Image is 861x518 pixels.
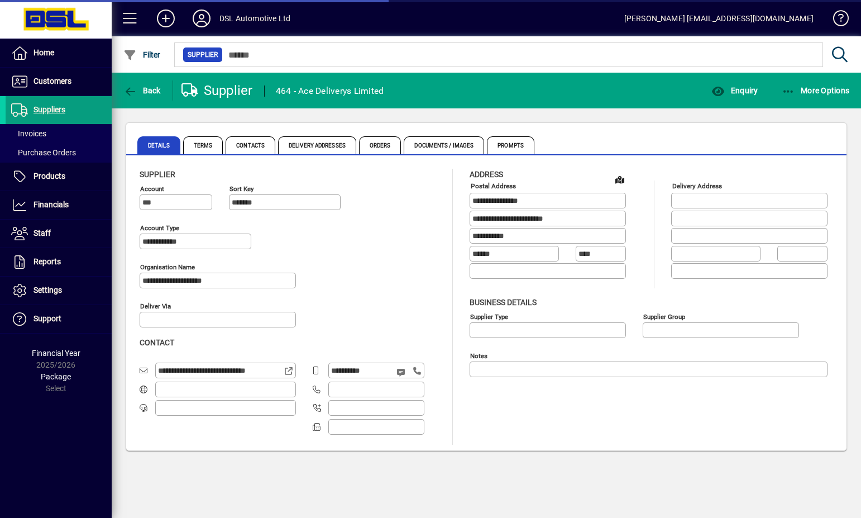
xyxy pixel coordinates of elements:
span: Suppliers [34,105,65,114]
a: Home [6,39,112,67]
div: [PERSON_NAME] [EMAIL_ADDRESS][DOMAIN_NAME] [624,9,814,27]
a: Settings [6,277,112,305]
mat-label: Deliver via [140,302,171,310]
span: Business details [470,298,537,307]
a: Customers [6,68,112,96]
span: Prompts [487,136,534,154]
span: Support [34,314,61,323]
span: Contact [140,338,174,347]
span: Delivery Addresses [278,136,356,154]
mat-label: Account Type [140,224,179,232]
span: Documents / Images [404,136,484,154]
span: Financial Year [32,349,80,358]
mat-label: Supplier type [470,312,508,320]
mat-label: Supplier group [643,312,685,320]
app-page-header-button: Back [112,80,173,101]
a: Reports [6,248,112,276]
span: Home [34,48,54,57]
button: Filter [121,45,164,65]
a: View on map [611,170,629,188]
a: Purchase Orders [6,143,112,162]
a: Staff [6,220,112,248]
span: Reports [34,257,61,266]
span: Customers [34,77,71,85]
span: Settings [34,286,62,294]
a: Products [6,163,112,191]
button: Enquiry [709,80,760,101]
button: Add [148,8,184,28]
span: Staff [34,229,51,237]
span: Supplier [140,170,175,179]
span: Address [470,170,503,179]
a: Financials [6,191,112,219]
span: Supplier [188,49,218,60]
span: Terms [183,136,223,154]
button: Back [121,80,164,101]
span: Package [41,372,71,381]
span: Filter [123,50,161,59]
span: Orders [359,136,401,154]
a: Knowledge Base [825,2,847,39]
mat-label: Account [140,185,164,193]
mat-label: Sort key [229,185,253,193]
div: DSL Automotive Ltd [219,9,290,27]
span: Products [34,172,65,180]
button: Send SMS [389,359,415,386]
a: Invoices [6,124,112,143]
div: 464 - Ace Deliverys Limited [276,82,384,100]
span: Contacts [226,136,275,154]
div: Supplier [181,82,253,99]
span: Back [123,86,161,95]
mat-label: Notes [470,351,487,359]
span: Details [137,136,180,154]
mat-label: Organisation name [140,263,195,271]
span: Purchase Orders [11,148,76,157]
a: Support [6,305,112,333]
button: Profile [184,8,219,28]
span: Invoices [11,129,46,138]
span: Financials [34,200,69,209]
button: More Options [779,80,853,101]
span: Enquiry [711,86,758,95]
span: More Options [782,86,850,95]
